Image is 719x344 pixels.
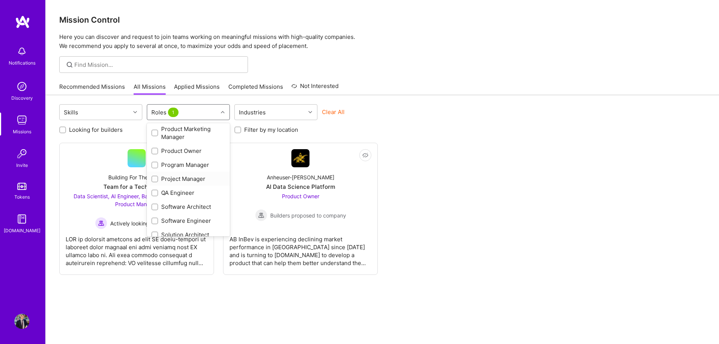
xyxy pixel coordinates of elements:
div: Anheuser-[PERSON_NAME] [267,173,334,181]
span: Data Scientist, AI Engineer, Back-End Developer, AI Product Manager [74,193,200,207]
a: User Avatar [12,314,31,329]
div: QA Engineer [151,189,225,197]
p: Here you can discover and request to join teams working on meaningful missions with high-quality ... [59,32,705,51]
img: guide book [14,211,29,227]
div: Software Engineer [151,217,225,225]
img: discovery [14,79,29,94]
div: Product Owner [151,147,225,155]
div: Building For The Future [108,173,165,181]
i: icon Chevron [308,110,312,114]
img: User Avatar [14,314,29,329]
a: Recommended Missions [59,83,125,95]
i: icon EyeClosed [362,152,368,158]
div: Skills [62,107,80,118]
img: Builders proposed to company [255,209,267,221]
img: bell [14,44,29,59]
h3: Mission Control [59,15,705,25]
img: tokens [17,183,26,190]
input: Find Mission... [74,61,242,69]
i: icon SearchGrey [65,60,74,69]
label: Looking for builders [69,126,123,134]
div: Industries [237,107,268,118]
a: Not Interested [291,82,339,95]
span: Actively looking for builders [110,219,179,227]
div: [DOMAIN_NAME] [4,227,40,234]
a: All Missions [134,83,166,95]
div: AB InBev is experiencing declining market performance in [GEOGRAPHIC_DATA] since [DATE] and is tu... [229,229,371,267]
a: Completed Missions [228,83,283,95]
div: Invite [16,161,28,169]
a: Company LogoAnheuser-[PERSON_NAME]AI Data Science PlatformProduct Owner Builders proposed to comp... [229,149,371,268]
div: Team for a Tech Startup [103,183,170,191]
div: Missions [13,128,31,136]
div: Project Manager [151,175,225,183]
span: Product Owner [282,193,319,199]
div: Tokens [14,193,30,201]
button: Clear All [322,108,345,116]
a: Building For The FutureTeam for a Tech StartupData Scientist, AI Engineer, Back-End Developer, AI... [66,149,208,268]
div: Roles [149,107,182,118]
div: Software Architect [151,203,225,211]
img: Invite [14,146,29,161]
label: Filter by my location [244,126,298,134]
div: Notifications [9,59,35,67]
i: icon Chevron [133,110,137,114]
div: Program Manager [151,161,225,169]
div: AI Data Science Platform [266,183,335,191]
i: icon Chevron [221,110,225,114]
div: Solution Architect [151,231,225,239]
div: LOR ip dolorsit ametcons ad elit SE doeiu-tempori ut laboreet dolor magnaal eni admi veniamq nost... [66,229,208,267]
span: Builders proposed to company [270,211,346,219]
div: Discovery [11,94,33,102]
div: Product Marketing Manager [151,125,225,141]
img: logo [15,15,30,29]
a: Applied Missions [174,83,220,95]
span: 1 [168,108,179,117]
img: Company Logo [291,149,309,167]
img: teamwork [14,113,29,128]
img: Actively looking for builders [95,217,107,229]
